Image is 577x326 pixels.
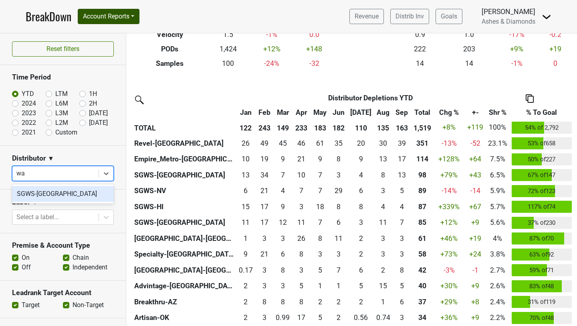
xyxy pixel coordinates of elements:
[393,215,411,231] td: 7.417
[348,120,374,136] th: 110
[257,233,272,244] div: 3
[350,217,372,228] div: 3
[413,138,432,149] div: 351
[311,105,329,120] th: May: activate to sort column ascending
[393,120,411,136] th: 163
[486,230,510,247] td: 4%
[294,249,309,259] div: 8
[132,215,236,231] th: SGWS-[GEOGRAPHIC_DATA]
[411,215,434,231] th: 84.660
[494,56,540,71] td: -1 %
[274,183,292,199] td: 4.25
[434,262,465,278] td: -3 %
[395,42,445,56] td: 222
[255,215,273,231] td: 17.415
[292,105,311,120] th: Apr: activate to sort column ascending
[331,185,346,196] div: 29
[295,27,334,42] td: 0.0
[393,151,411,167] td: 17
[311,120,329,136] th: 183
[393,199,411,215] td: 4.333
[311,167,329,183] td: 6.748
[331,170,346,180] div: 3
[295,42,334,56] td: +148
[311,151,329,167] td: 8.5
[348,247,374,263] td: 2.166
[249,42,295,56] td: +12 %
[313,217,327,228] div: 7
[132,262,236,278] th: [GEOGRAPHIC_DATA]-[GEOGRAPHIC_DATA]
[274,262,292,278] td: 8.085
[374,199,392,215] td: 4.167
[22,263,31,272] label: Off
[274,215,292,231] td: 12.083
[292,120,311,136] th: 233
[467,123,483,131] span: +119
[434,151,465,167] td: +128 %
[274,151,292,167] td: 9.333
[294,170,309,180] div: 10
[467,233,484,244] div: +19
[393,247,411,263] td: 2.999
[348,215,374,231] td: 2.5
[411,230,434,247] th: 60.583
[132,247,236,263] th: Specialty-[GEOGRAPHIC_DATA]
[413,202,432,212] div: 87
[292,215,311,231] td: 10.998
[411,151,434,167] th: 113.916
[540,27,571,42] td: -0.2
[411,199,434,215] th: 86.666
[89,99,97,108] label: 2H
[313,265,327,275] div: 5
[374,262,392,278] td: 2.08
[348,135,374,151] td: 20.25
[331,217,346,228] div: 6
[132,199,236,215] th: SGWS-HI
[486,183,510,199] td: 5.9%
[275,202,290,212] div: 9
[467,170,484,180] div: +43
[236,183,255,199] td: 6.417
[208,27,249,42] td: 1.5
[236,120,255,136] th: 122
[374,183,392,199] td: 3
[329,215,348,231] td: 5.582
[350,138,372,149] div: 20
[413,185,432,196] div: 89
[436,9,462,24] a: Goals
[89,108,108,118] label: [DATE]
[12,186,114,202] div: SGWS-[GEOGRAPHIC_DATA]
[236,135,255,151] td: 26
[311,183,329,199] td: 7
[255,230,273,247] td: 2.667
[329,167,348,183] td: 3.25
[394,138,409,149] div: 39
[132,56,208,71] th: Samples
[331,138,346,149] div: 35
[311,230,329,247] td: 7.5
[238,185,253,196] div: 6
[255,91,485,105] th: Distributor Depletions YTD
[294,185,309,196] div: 7
[275,233,290,244] div: 3
[394,185,409,196] div: 5
[238,138,253,149] div: 26
[394,202,409,212] div: 4
[540,42,571,56] td: +19
[394,154,409,164] div: 17
[132,183,236,199] th: SGWS-NV
[393,105,411,120] th: Sep: activate to sort column ascending
[348,262,374,278] td: 6.165
[311,215,329,231] td: 7.25
[132,167,236,183] th: SGWS-[GEOGRAPHIC_DATA]
[434,167,465,183] td: +79 %
[12,154,46,163] h3: Distributor
[89,89,97,99] label: 1H
[294,138,309,149] div: 46
[257,217,272,228] div: 17
[236,167,255,183] td: 12.579
[486,105,510,120] th: Shr %: activate to sort column ascending
[22,108,36,118] label: 2023
[348,183,374,199] td: 6.083
[542,12,551,22] img: Dropdown Menu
